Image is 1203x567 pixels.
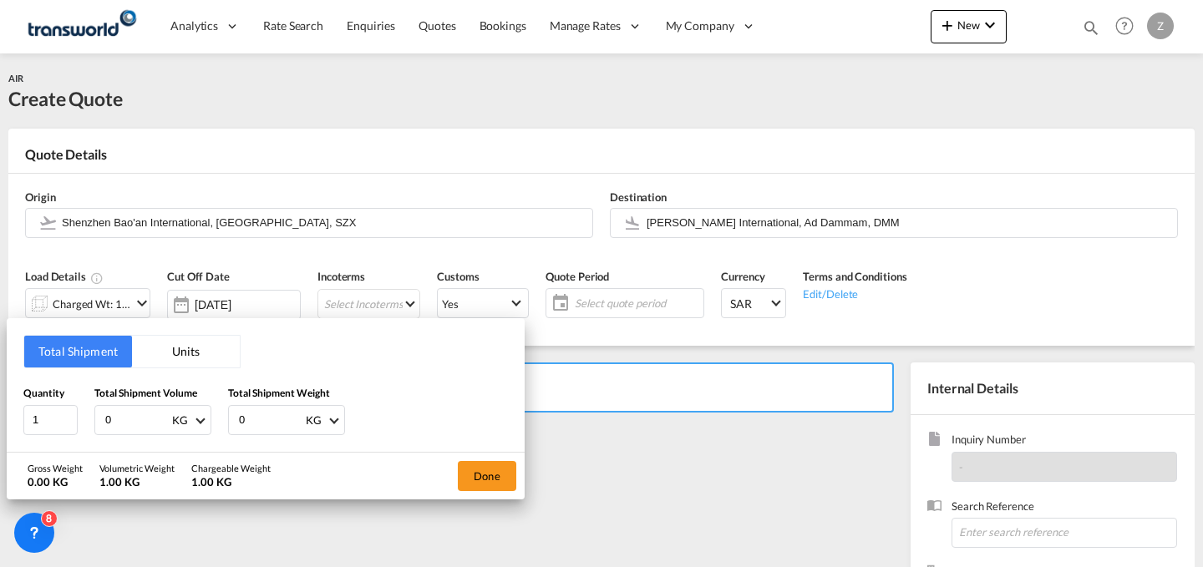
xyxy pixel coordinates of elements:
[172,413,188,427] div: KG
[132,336,240,367] button: Units
[99,462,175,474] div: Volumetric Weight
[237,406,304,434] input: Enter weight
[306,413,322,427] div: KG
[104,406,170,434] input: Enter volume
[458,461,516,491] button: Done
[23,387,64,399] span: Quantity
[28,462,83,474] div: Gross Weight
[191,462,271,474] div: Chargeable Weight
[99,474,175,489] div: 1.00 KG
[28,474,83,489] div: 0.00 KG
[191,474,271,489] div: 1.00 KG
[23,405,78,435] input: Qty
[24,336,132,367] button: Total Shipment
[94,387,197,399] span: Total Shipment Volume
[228,387,330,399] span: Total Shipment Weight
